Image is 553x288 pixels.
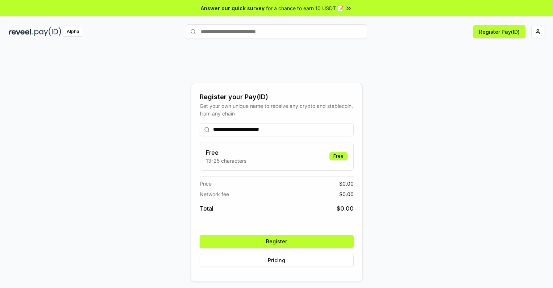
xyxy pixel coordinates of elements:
[63,27,83,36] div: Alpha
[266,4,344,12] span: for a chance to earn 10 USDT 📝
[200,102,354,117] div: Get your own unique name to receive any crypto and stablecoin, from any chain
[201,4,265,12] span: Answer our quick survey
[200,204,213,213] span: Total
[200,92,354,102] div: Register your Pay(ID)
[473,25,525,38] button: Register Pay(ID)
[200,180,212,187] span: Price
[34,27,61,36] img: pay_id
[9,27,33,36] img: reveel_dark
[200,254,354,267] button: Pricing
[329,152,348,160] div: Free
[339,190,354,198] span: $ 0.00
[339,180,354,187] span: $ 0.00
[206,157,246,165] p: 13-25 characters
[200,190,229,198] span: Network fee
[206,148,246,157] h3: Free
[200,235,354,248] button: Register
[337,204,354,213] span: $ 0.00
